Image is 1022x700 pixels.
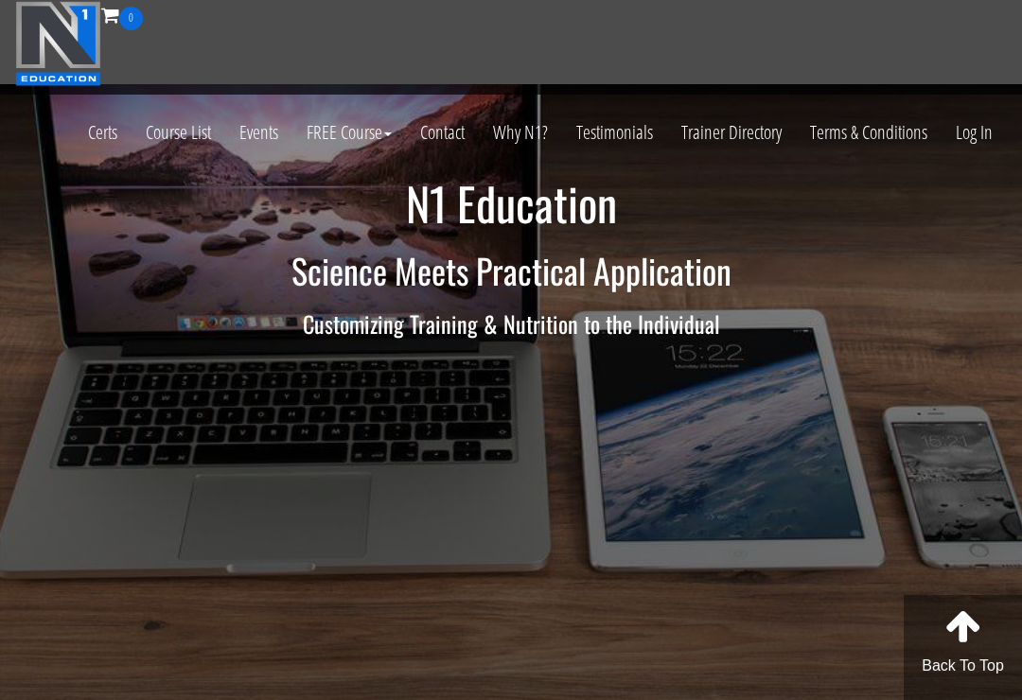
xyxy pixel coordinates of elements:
a: 0 [101,2,143,27]
a: Testimonials [562,86,667,179]
span: 0 [119,7,143,30]
a: Certs [74,86,132,179]
a: Log In [942,86,1007,179]
a: FREE Course [292,86,406,179]
a: Contact [406,86,479,179]
a: Terms & Conditions [796,86,942,179]
a: Trainer Directory [667,86,796,179]
img: n1-education [15,1,101,86]
h3: Customizing Training & Nutrition to the Individual [14,311,1008,336]
a: Course List [132,86,225,179]
h1: N1 Education [14,179,1008,229]
a: Events [225,86,292,179]
h2: Science Meets Practical Application [14,252,1008,289]
a: Why N1? [479,86,562,179]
